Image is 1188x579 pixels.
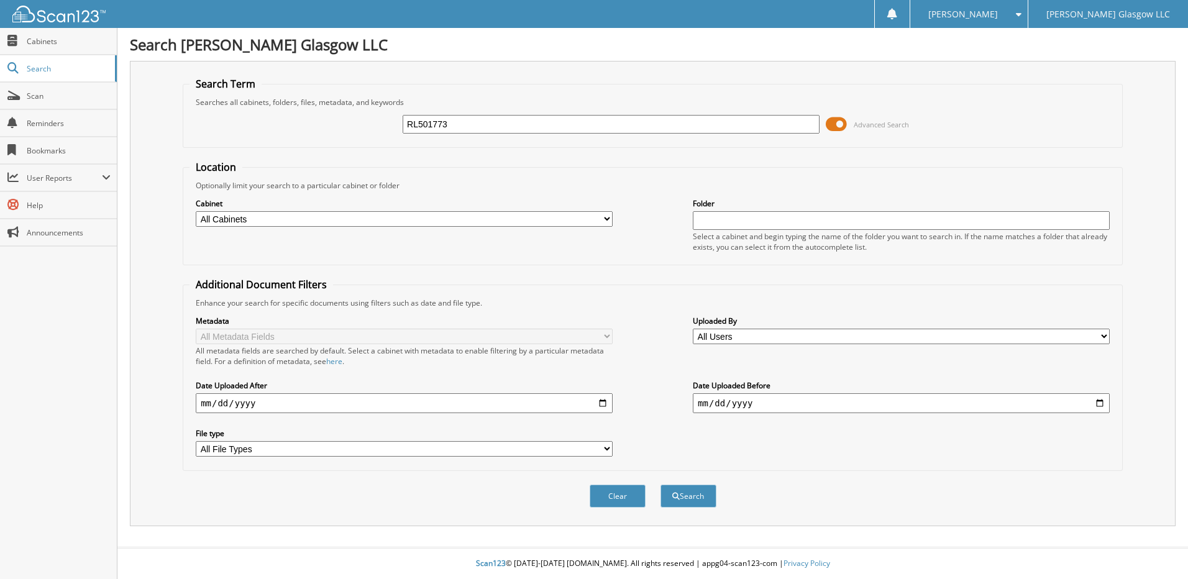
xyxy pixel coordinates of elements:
[12,6,106,22] img: scan123-logo-white.svg
[27,145,111,156] span: Bookmarks
[196,393,613,413] input: start
[190,180,1116,191] div: Optionally limit your search to a particular cabinet or folder
[27,173,102,183] span: User Reports
[693,380,1110,391] label: Date Uploaded Before
[693,231,1110,252] div: Select a cabinet and begin typing the name of the folder you want to search in. If the name match...
[27,36,111,47] span: Cabinets
[196,198,613,209] label: Cabinet
[196,345,613,367] div: All metadata fields are searched by default. Select a cabinet with metadata to enable filtering b...
[190,160,242,174] legend: Location
[693,393,1110,413] input: end
[1046,11,1170,18] span: [PERSON_NAME] Glasgow LLC
[27,227,111,238] span: Announcements
[196,428,613,439] label: File type
[196,380,613,391] label: Date Uploaded After
[190,278,333,291] legend: Additional Document Filters
[190,97,1116,107] div: Searches all cabinets, folders, files, metadata, and keywords
[27,200,111,211] span: Help
[590,485,646,508] button: Clear
[1126,519,1188,579] iframe: Chat Widget
[660,485,716,508] button: Search
[190,77,262,91] legend: Search Term
[196,316,613,326] label: Metadata
[476,558,506,568] span: Scan123
[130,34,1176,55] h1: Search [PERSON_NAME] Glasgow LLC
[693,316,1110,326] label: Uploaded By
[27,91,111,101] span: Scan
[27,63,109,74] span: Search
[854,120,909,129] span: Advanced Search
[693,198,1110,209] label: Folder
[117,549,1188,579] div: © [DATE]-[DATE] [DOMAIN_NAME]. All rights reserved | appg04-scan123-com |
[190,298,1116,308] div: Enhance your search for specific documents using filters such as date and file type.
[784,558,830,568] a: Privacy Policy
[928,11,998,18] span: [PERSON_NAME]
[326,356,342,367] a: here
[27,118,111,129] span: Reminders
